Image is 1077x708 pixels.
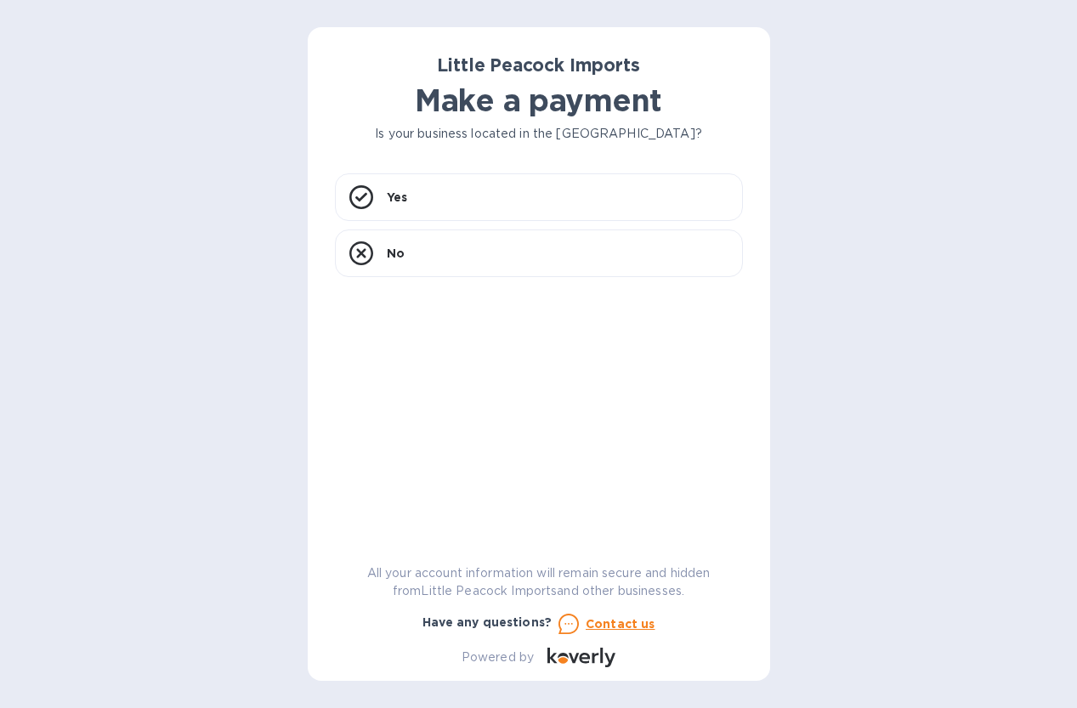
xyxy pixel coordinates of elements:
[335,125,743,143] p: Is your business located in the [GEOGRAPHIC_DATA]?
[422,615,553,629] b: Have any questions?
[387,189,407,206] p: Yes
[462,649,534,666] p: Powered by
[335,82,743,118] h1: Make a payment
[335,564,743,600] p: All your account information will remain secure and hidden from Little Peacock Imports and other ...
[387,245,405,262] p: No
[437,54,639,76] b: Little Peacock Imports
[586,617,655,631] u: Contact us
